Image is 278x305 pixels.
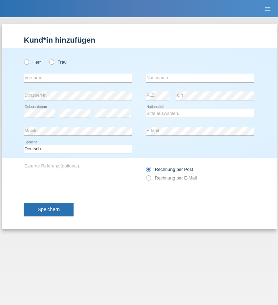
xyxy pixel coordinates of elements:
[49,59,54,64] input: Frau
[24,59,41,65] label: Herr
[146,167,151,175] input: Rechnung per Post
[264,6,271,12] i: menu
[24,59,29,64] input: Herr
[146,175,151,184] input: Rechnung per E-Mail
[261,7,275,11] a: menu
[24,36,254,44] h1: Kund*in hinzufügen
[38,207,60,212] span: Speichern
[24,203,74,216] button: Speichern
[146,175,197,181] label: Rechnung per E-Mail
[49,59,67,65] label: Frau
[146,167,193,172] label: Rechnung per Post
